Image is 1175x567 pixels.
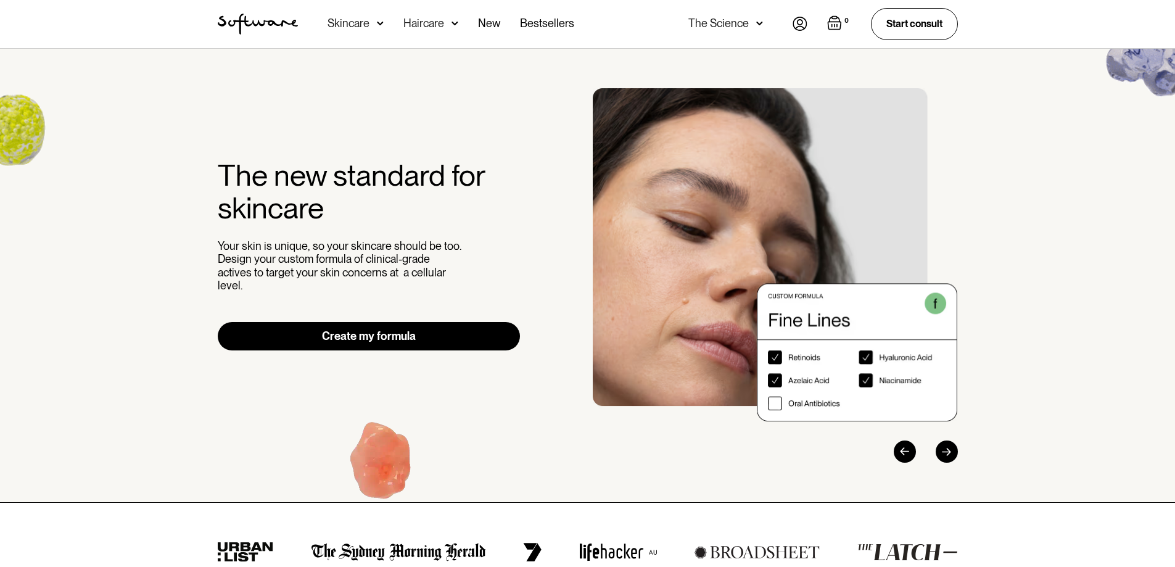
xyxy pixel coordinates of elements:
div: Next slide [936,441,958,463]
img: lifehacker logo [579,543,657,561]
div: 0 [842,15,851,27]
img: the latch logo [857,544,957,561]
img: arrow down [377,17,384,30]
img: Hydroquinone (skin lightening agent) [305,392,459,544]
div: Haircare [403,17,444,30]
img: the Sydney morning herald logo [311,543,486,561]
h2: The new standard for skincare [218,159,521,225]
img: arrow down [756,17,763,30]
a: Open empty cart [827,15,851,33]
div: The Science [688,17,749,30]
img: broadsheet logo [695,545,820,559]
div: Skincare [328,17,369,30]
img: urban list logo [218,542,274,562]
img: Software Logo [218,14,298,35]
a: home [218,14,298,35]
a: Create my formula [218,322,521,350]
a: Start consult [871,8,958,39]
p: Your skin is unique, so your skincare should be too. Design your custom formula of clinical-grade... [218,239,464,292]
div: Previous slide [894,441,916,463]
div: 2 / 3 [593,88,958,421]
img: arrow down [451,17,458,30]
